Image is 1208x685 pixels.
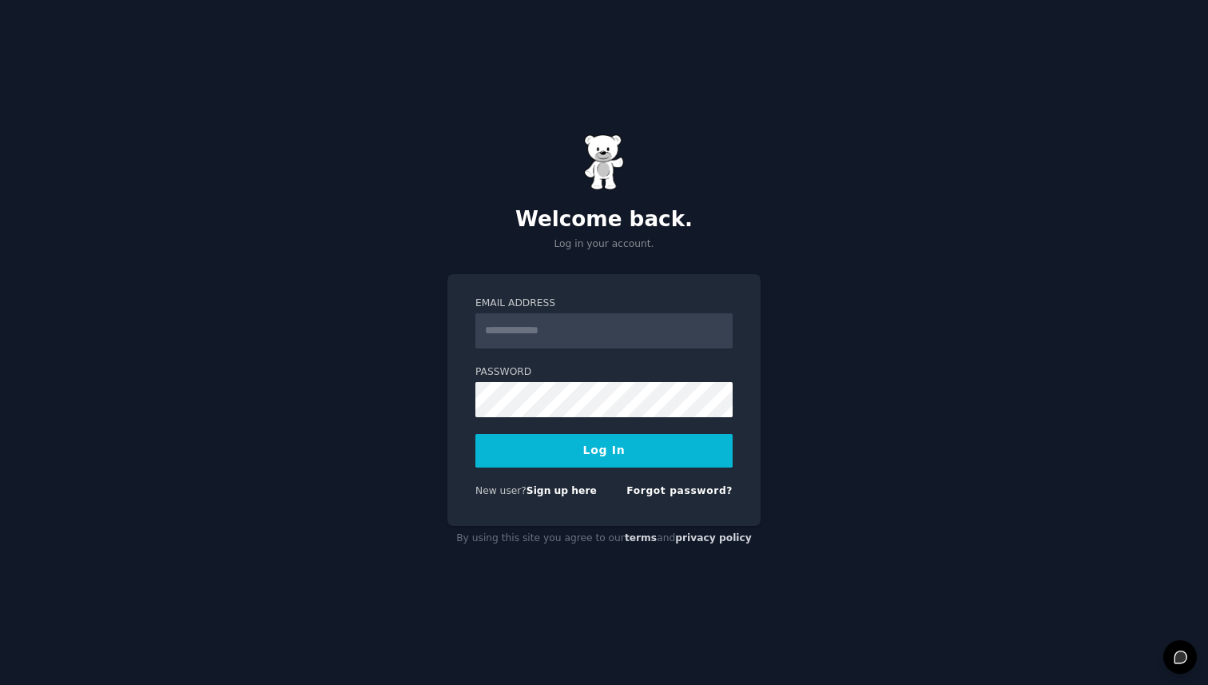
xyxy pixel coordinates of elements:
label: Password [475,365,733,380]
a: Sign up here [527,485,597,496]
a: terms [625,532,657,544]
h2: Welcome back. [447,207,761,233]
a: privacy policy [675,532,752,544]
img: Gummy Bear [584,134,624,190]
div: By using this site you agree to our and [447,526,761,552]
p: Log in your account. [447,237,761,252]
span: New user? [475,485,527,496]
label: Email Address [475,297,733,311]
button: Log In [475,434,733,468]
a: Forgot password? [626,485,733,496]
